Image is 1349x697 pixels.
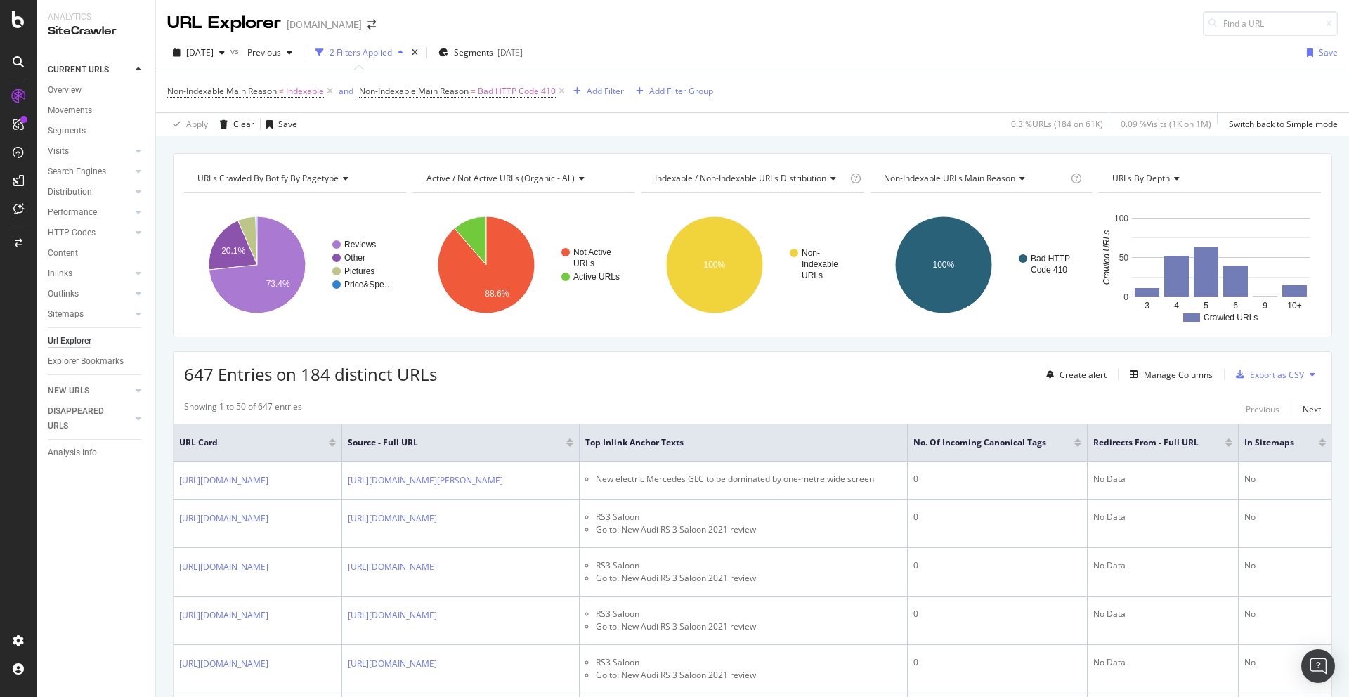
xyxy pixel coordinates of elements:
[1099,204,1321,326] svg: A chart.
[48,185,131,200] a: Distribution
[913,559,1081,572] div: 0
[48,185,92,200] div: Distribution
[48,164,131,179] a: Search Engines
[1102,230,1112,285] text: Crawled URLs
[1204,301,1209,311] text: 5
[1031,254,1070,263] text: Bad HTTP
[802,248,820,258] text: Non-
[48,205,97,220] div: Performance
[186,46,214,58] span: 2025 Oct. 5th
[48,287,131,301] a: Outlinks
[221,246,245,256] text: 20.1%
[1244,511,1326,523] div: No
[48,354,124,369] div: Explorer Bookmarks
[1288,301,1302,311] text: 10+
[1093,656,1232,669] div: No Data
[596,473,902,486] li: New electric Mercedes GLC to be dominated by one-metre wide screen
[1112,172,1170,184] span: URLs by Depth
[802,271,823,280] text: URLs
[1124,366,1213,383] button: Manage Columns
[330,46,392,58] div: 2 Filters Applied
[1319,46,1338,58] div: Save
[261,113,297,136] button: Save
[913,473,1081,486] div: 0
[413,204,635,326] div: A chart.
[1244,656,1326,669] div: No
[48,144,69,159] div: Visits
[48,307,131,322] a: Sitemaps
[48,246,78,261] div: Content
[48,334,145,348] a: Url Explorer
[913,436,1053,449] span: No. of Incoming Canonical Tags
[230,45,242,57] span: vs
[471,85,476,97] span: =
[1093,608,1232,620] div: No Data
[485,289,509,299] text: 88.6%
[279,85,284,97] span: ≠
[596,523,902,536] li: Go to: New Audi RS 3 Saloon 2021 review
[179,560,268,574] a: [URL][DOMAIN_NAME]
[1223,113,1338,136] button: Switch back to Simple mode
[1204,313,1258,323] text: Crawled URLs
[184,363,437,386] span: 647 Entries on 184 distinct URLs
[1203,11,1338,36] input: Find a URL
[1119,253,1129,263] text: 50
[1145,301,1150,311] text: 3
[184,400,302,417] div: Showing 1 to 50 of 647 entries
[348,560,437,574] a: [URL][DOMAIN_NAME]
[48,226,96,240] div: HTTP Codes
[1093,473,1232,486] div: No Data
[1229,118,1338,130] div: Switch back to Simple mode
[48,384,131,398] a: NEW URLS
[424,167,623,190] h4: Active / Not Active URLs
[310,41,409,64] button: 2 Filters Applied
[596,608,902,620] li: RS3 Saloon
[426,172,575,184] span: Active / Not Active URLs (organic - all)
[48,63,131,77] a: CURRENT URLS
[266,279,290,289] text: 73.4%
[497,46,523,58] div: [DATE]
[48,23,144,39] div: SiteCrawler
[233,118,254,130] div: Clear
[1109,167,1308,190] h4: URLs by Depth
[1114,214,1128,223] text: 100
[1244,436,1298,449] span: In Sitemaps
[348,608,437,623] a: [URL][DOMAIN_NAME]
[1301,649,1335,683] div: Open Intercom Messenger
[1144,369,1213,381] div: Manage Columns
[179,436,325,449] span: URL Card
[359,85,469,97] span: Non-Indexable Main Reason
[167,113,208,136] button: Apply
[1093,436,1204,449] span: Redirects From - Full URL
[48,307,84,322] div: Sitemaps
[1175,301,1180,311] text: 4
[167,41,230,64] button: [DATE]
[48,63,109,77] div: CURRENT URLS
[641,204,864,326] div: A chart.
[48,124,86,138] div: Segments
[649,85,713,97] div: Add Filter Group
[409,46,421,60] div: times
[179,608,268,623] a: [URL][DOMAIN_NAME]
[1250,369,1304,381] div: Export as CSV
[242,46,281,58] span: Previous
[433,41,528,64] button: Segments[DATE]
[214,113,254,136] button: Clear
[48,164,106,179] div: Search Engines
[596,656,902,669] li: RS3 Saloon
[1244,559,1326,572] div: No
[48,266,72,281] div: Inlinks
[242,41,298,64] button: Previous
[348,474,503,488] a: [URL][DOMAIN_NAME][PERSON_NAME]
[167,11,281,35] div: URL Explorer
[932,260,954,270] text: 100%
[1246,400,1279,417] button: Previous
[1093,559,1232,572] div: No Data
[596,511,902,523] li: RS3 Saloon
[48,11,144,23] div: Analytics
[286,82,324,101] span: Indexable
[48,287,79,301] div: Outlinks
[197,172,339,184] span: URLs Crawled By Botify By pagetype
[913,608,1081,620] div: 0
[1244,608,1326,620] div: No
